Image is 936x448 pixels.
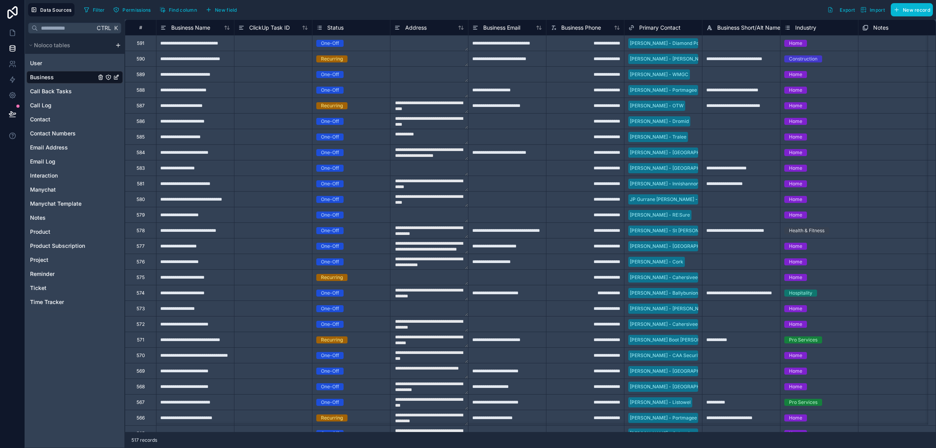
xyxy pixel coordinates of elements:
[321,227,339,234] div: One-Off
[30,200,82,208] span: Manychat Template
[136,415,145,421] div: 566
[136,243,145,249] div: 577
[630,196,722,203] div: JP Gurrane [PERSON_NAME] - Ohermong
[789,196,802,203] div: Home
[27,183,123,196] div: Manychat
[789,40,802,47] div: Home
[789,243,802,250] div: Home
[789,258,802,265] div: Home
[113,25,119,31] span: K
[630,118,689,125] div: [PERSON_NAME] - Dromid
[321,352,339,359] div: One-Off
[824,3,858,16] button: Export
[27,254,123,266] div: Project
[27,169,123,182] div: Interaction
[630,399,691,406] div: [PERSON_NAME] - Listowel
[136,430,145,437] div: 565
[171,24,210,32] span: Business Name
[321,196,339,203] div: One-Off
[40,7,72,13] span: Data Sources
[321,102,343,109] div: Recurring
[630,227,736,234] div: [PERSON_NAME] - St [PERSON_NAME] Beaufort
[27,57,123,69] div: User
[136,399,145,405] div: 567
[321,399,339,406] div: One-Off
[789,180,802,187] div: Home
[321,383,339,390] div: One-Off
[630,71,688,78] div: [PERSON_NAME] - WMGC
[321,180,339,187] div: One-Off
[483,24,520,32] span: Business Email
[630,414,697,421] div: [PERSON_NAME] - Portmagee
[321,430,339,437] div: One-Off
[136,134,145,140] div: 585
[27,113,123,126] div: Contact
[136,384,145,390] div: 568
[789,368,802,375] div: Home
[321,55,343,62] div: Recurring
[630,102,684,109] div: [PERSON_NAME] - OTW
[789,55,817,62] div: Construction
[789,133,802,140] div: Home
[789,149,802,156] div: Home
[30,214,46,222] span: Notes
[27,212,123,224] div: Notes
[789,227,824,234] div: Health & Fitness
[321,40,339,47] div: One-Off
[136,118,145,124] div: 586
[789,274,802,281] div: Home
[30,186,56,194] span: Manychat
[630,133,686,140] div: [PERSON_NAME] - Tralee
[630,336,759,343] div: [PERSON_NAME] Boot [PERSON_NAME] Jnr - Cahersiveen
[630,149,720,156] div: [PERSON_NAME] - [GEOGRAPHIC_DATA]
[136,259,145,265] div: 576
[27,85,123,98] div: Call Back Tasks
[27,40,112,51] button: Noloco tables
[136,290,145,296] div: 574
[789,212,802,219] div: Home
[30,256,48,264] span: Project
[630,383,720,390] div: [PERSON_NAME] - [GEOGRAPHIC_DATA]
[157,4,200,16] button: Find column
[30,298,64,306] span: Time Tracker
[630,165,720,172] div: [PERSON_NAME] - [GEOGRAPHIC_DATA]
[858,3,888,16] button: Import
[30,228,50,236] span: Product
[30,144,68,151] span: Email Address
[888,3,933,16] a: New record
[630,352,721,359] div: [PERSON_NAME] - CAA Security Donegal
[321,118,339,125] div: One-Off
[789,71,802,78] div: Home
[321,305,339,312] div: One-Off
[561,24,601,32] span: Business Phone
[789,336,817,343] div: Pro Services
[789,430,802,437] div: Home
[249,24,290,32] span: ClickUp Task ID
[789,321,802,328] div: Home
[630,321,700,328] div: [PERSON_NAME] - Cahersiveen
[203,4,240,16] button: New field
[873,24,888,32] span: Notes
[870,7,885,13] span: Import
[630,305,710,312] div: [PERSON_NAME] - [PERSON_NAME]
[136,103,145,109] div: 587
[110,4,153,16] button: Permissions
[136,56,145,62] div: 590
[27,127,123,140] div: Contact Numbers
[321,321,339,328] div: One-Off
[136,87,145,93] div: 588
[789,102,802,109] div: Home
[136,228,145,234] div: 578
[789,305,802,312] div: Home
[93,7,105,13] span: Filter
[30,158,55,165] span: Email Log
[30,73,54,81] span: Business
[903,7,930,13] span: New record
[789,414,802,421] div: Home
[321,243,339,250] div: One-Off
[136,368,145,374] div: 569
[321,336,343,343] div: Recurring
[891,3,933,16] button: New record
[321,212,339,219] div: One-Off
[630,55,743,62] div: [PERSON_NAME] - [PERSON_NAME] Developments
